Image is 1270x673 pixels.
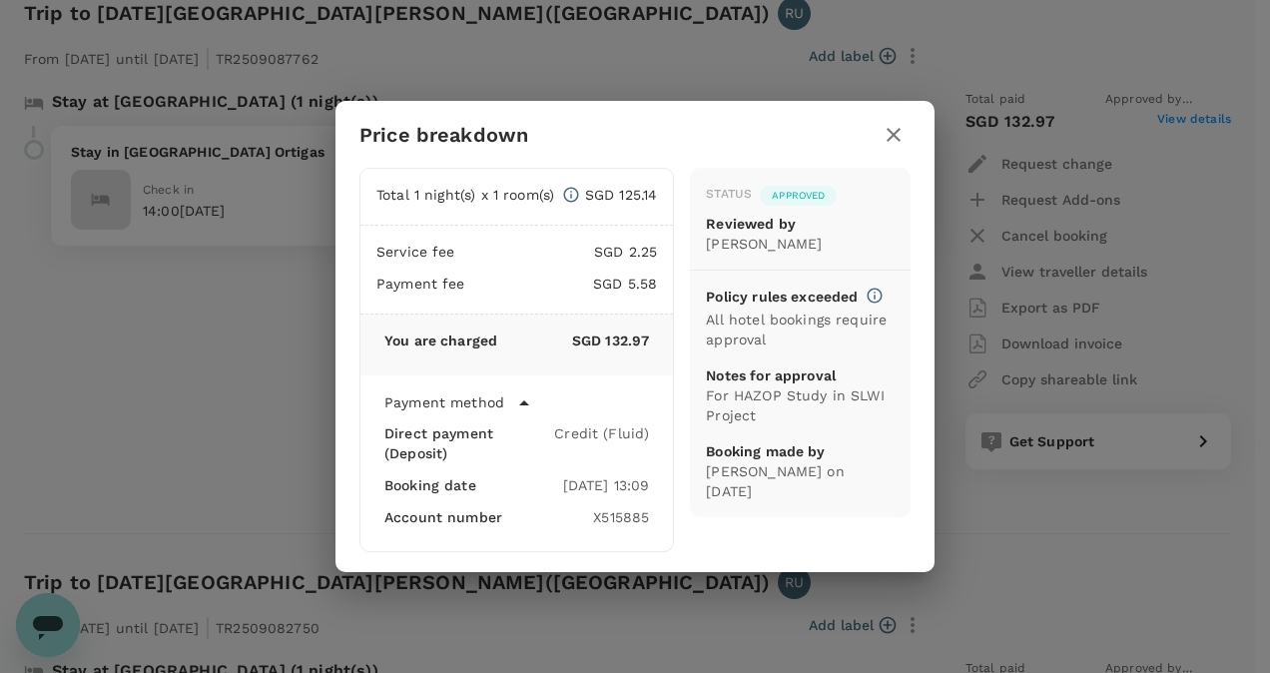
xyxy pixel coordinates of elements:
p: SGD 2.25 [455,242,658,262]
span: Approved [760,189,837,203]
div: Direct payment (Deposit) [384,423,554,463]
p: Service fee [376,242,455,262]
p: All hotel bookings require approval [706,310,895,349]
div: Account number [384,507,593,527]
p: Notes for approval [706,365,895,385]
div: [DATE] 13:09 [563,475,650,495]
p: [PERSON_NAME] on [DATE] [706,461,895,501]
p: Booking made by [706,441,895,461]
div: X515885 [593,507,649,527]
h6: Price breakdown [359,119,528,151]
div: Booking date [384,475,563,495]
p: Policy rules exceeded [706,287,858,307]
p: Reviewed by [706,214,895,234]
p: Payment fee [376,274,465,294]
p: Total 1 night(s) x 1 room(s) [376,185,554,205]
p: SGD 5.58 [465,274,658,294]
p: SGD 132.97 [497,331,649,350]
p: [PERSON_NAME] [706,234,895,254]
p: For HAZOP Study in SLWI Project [706,385,895,425]
p: You are charged [384,331,497,350]
p: Payment method [384,392,504,412]
div: Credit (Fluid) [554,423,649,443]
p: SGD 125.14 [580,185,657,205]
div: Status [706,185,752,205]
